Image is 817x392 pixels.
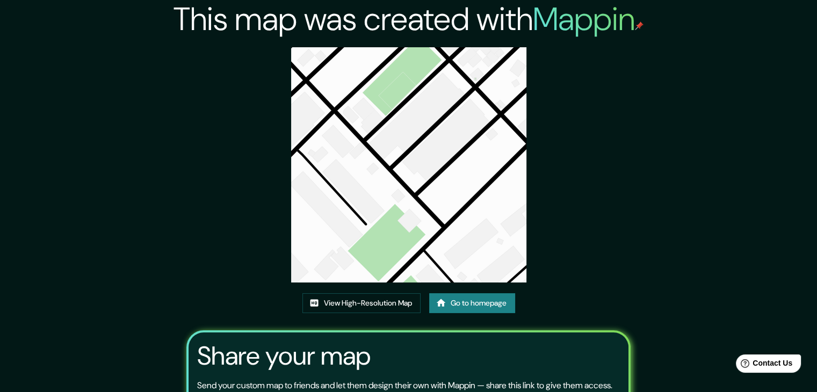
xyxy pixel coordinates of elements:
img: mappin-pin [635,21,644,30]
img: created-map [291,47,526,282]
a: View High-Resolution Map [302,293,421,313]
a: Go to homepage [429,293,515,313]
p: Send your custom map to friends and let them design their own with Mappin — share this link to gi... [197,379,612,392]
iframe: Help widget launcher [721,350,805,380]
h3: Share your map [197,341,371,371]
